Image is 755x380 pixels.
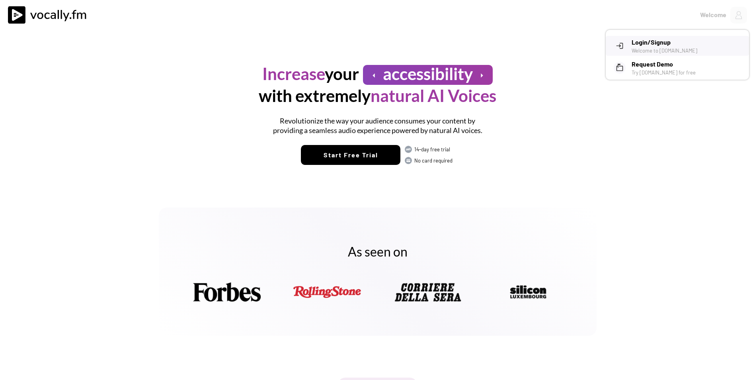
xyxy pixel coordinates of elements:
img: vocally%20logo.svg [8,6,92,24]
img: Forbes.png [193,278,261,306]
img: silicon_logo_MINIMUMsize_web.png [494,278,562,306]
div: Try [DOMAIN_NAME] for free [632,69,743,76]
img: Profile%20Placeholder.png [730,7,747,24]
h1: Revolutionize the way your audience consumes your content by providing a seamless audio experienc... [268,116,487,135]
img: Corriere-della-Sera-LOGO-FAT-2.webp [394,278,462,306]
h1: accessibility [383,63,473,85]
font: Increase [262,64,325,84]
h2: As seen on [185,243,571,260]
button: arrow_right [477,71,487,80]
h3: Request Demo [632,59,743,69]
font: natural AI Voices [371,86,496,106]
img: rolling.png [293,278,361,306]
div: Welcome to [DOMAIN_NAME] [632,47,743,54]
img: CARD.svg [404,157,412,165]
img: FREE.svg [404,145,412,153]
button: arrow_left [369,71,379,80]
button: Start Free Trial [301,145,400,165]
button: markunread_mailbox [616,64,624,72]
h1: with extremely [259,85,496,107]
div: 14-day free trial [414,146,454,153]
button: login [616,42,624,50]
h1: your [262,63,359,85]
div: Welcome [700,10,726,20]
div: No card required [414,157,454,164]
h3: Login/Signup [632,37,743,47]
